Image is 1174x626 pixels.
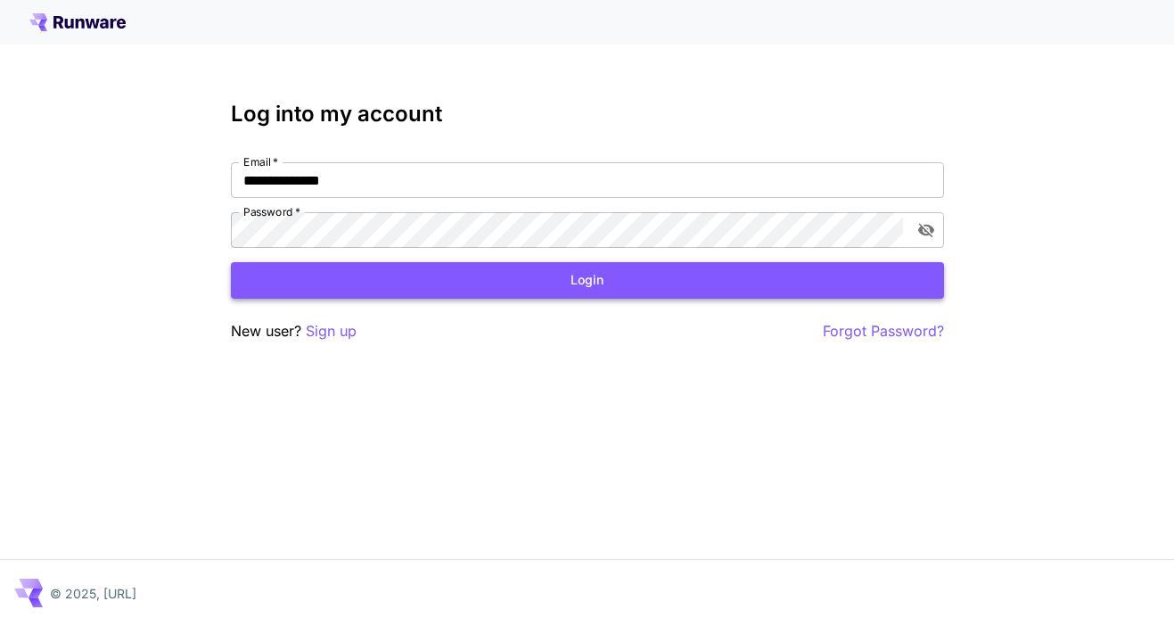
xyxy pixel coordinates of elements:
[823,320,944,342] button: Forgot Password?
[306,320,357,342] button: Sign up
[231,262,944,299] button: Login
[243,204,300,219] label: Password
[910,214,942,246] button: toggle password visibility
[243,154,278,169] label: Email
[50,584,136,603] p: © 2025, [URL]
[231,320,357,342] p: New user?
[231,102,944,127] h3: Log into my account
